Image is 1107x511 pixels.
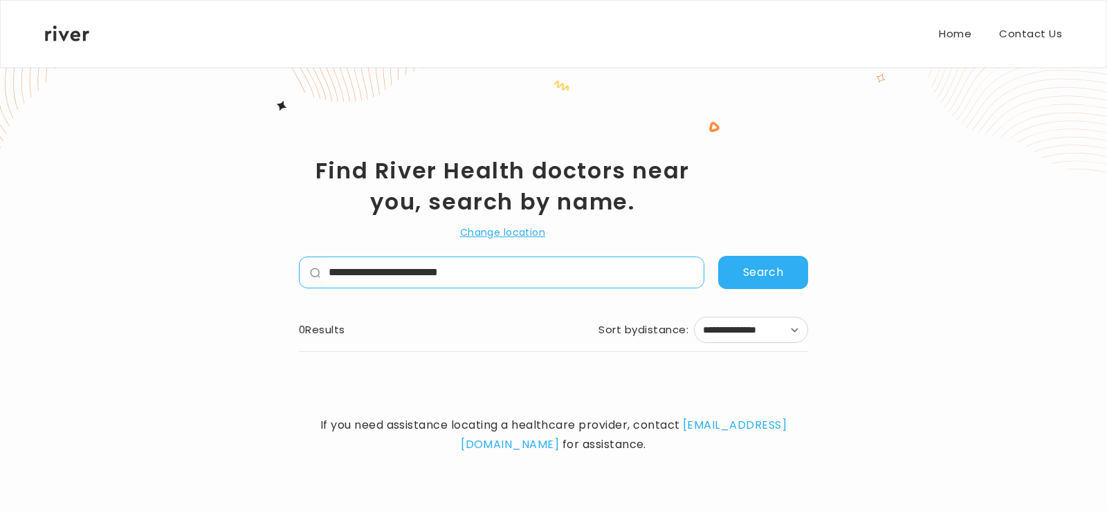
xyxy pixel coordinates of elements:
a: Contact Us [999,24,1062,44]
div: Sort by : [598,320,688,340]
span: distance [638,320,686,340]
button: Change location [460,224,545,241]
div: 0 Results [299,320,345,340]
a: Home [939,24,971,44]
h1: Find River Health doctors near you, search by name. [299,155,706,217]
input: name [320,257,704,288]
button: Search [718,256,808,289]
span: If you need assistance locating a healthcare provider, contact for assistance. [299,416,808,454]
